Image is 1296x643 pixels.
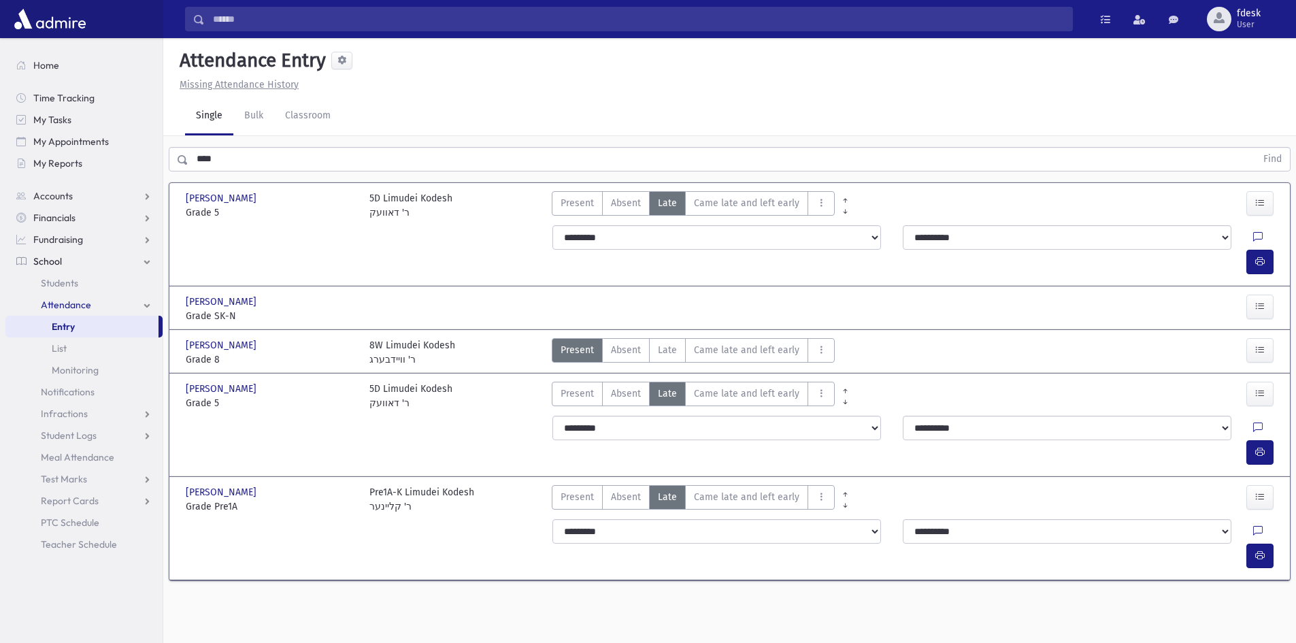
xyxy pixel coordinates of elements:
a: Student Logs [5,425,163,446]
span: Grade 8 [186,352,356,367]
span: Student Logs [41,429,97,442]
span: Monitoring [52,364,99,376]
a: Fundraising [5,229,163,250]
span: Accounts [33,190,73,202]
a: Meal Attendance [5,446,163,468]
span: Late [658,386,677,401]
span: Present [561,196,594,210]
span: Grade SK-N [186,309,356,323]
span: Notifications [41,386,95,398]
a: Time Tracking [5,87,163,109]
a: Missing Attendance History [174,79,299,90]
span: Report Cards [41,495,99,507]
span: Meal Attendance [41,451,114,463]
span: Fundraising [33,233,83,246]
span: User [1237,19,1261,30]
span: Late [658,196,677,210]
div: AttTypes [552,485,835,514]
span: Teacher Schedule [41,538,117,550]
a: Monitoring [5,359,163,381]
span: My Reports [33,157,82,169]
span: Time Tracking [33,92,95,104]
a: My Reports [5,152,163,174]
a: Attendance [5,294,163,316]
span: [PERSON_NAME] [186,295,259,309]
a: Test Marks [5,468,163,490]
div: 8W Limudei Kodesh ר' וויידבערג [369,338,455,367]
a: Students [5,272,163,294]
span: School [33,255,62,267]
span: Financials [33,212,76,224]
span: Grade Pre1A [186,499,356,514]
div: Pre1A-K Limudei Kodesh ר' קליינער [369,485,474,514]
span: Absent [611,386,641,401]
input: Search [205,7,1072,31]
span: My Tasks [33,114,71,126]
span: Present [561,343,594,357]
span: Came late and left early [694,386,799,401]
span: Late [658,343,677,357]
span: Absent [611,343,641,357]
span: Grade 5 [186,205,356,220]
span: [PERSON_NAME] [186,382,259,396]
a: Financials [5,207,163,229]
span: Home [33,59,59,71]
a: Infractions [5,403,163,425]
div: 5D Limudei Kodesh ר' דאוועק [369,382,452,410]
span: [PERSON_NAME] [186,338,259,352]
span: Grade 5 [186,396,356,410]
span: List [52,342,67,355]
a: Classroom [274,97,342,135]
span: Absent [611,196,641,210]
a: Report Cards [5,490,163,512]
a: School [5,250,163,272]
span: Came late and left early [694,196,799,210]
span: Came late and left early [694,490,799,504]
a: Teacher Schedule [5,533,163,555]
span: My Appointments [33,135,109,148]
h5: Attendance Entry [174,49,326,72]
span: PTC Schedule [41,516,99,529]
img: AdmirePro [11,5,89,33]
a: Accounts [5,185,163,207]
a: Entry [5,316,159,337]
a: PTC Schedule [5,512,163,533]
a: Bulk [233,97,274,135]
a: List [5,337,163,359]
a: Home [5,54,163,76]
a: My Tasks [5,109,163,131]
span: Test Marks [41,473,87,485]
a: Single [185,97,233,135]
div: AttTypes [552,338,835,367]
span: Came late and left early [694,343,799,357]
a: Notifications [5,381,163,403]
div: AttTypes [552,191,835,220]
span: Present [561,386,594,401]
span: Absent [611,490,641,504]
span: Attendance [41,299,91,311]
span: Present [561,490,594,504]
span: Infractions [41,408,88,420]
span: Entry [52,320,75,333]
span: fdesk [1237,8,1261,19]
span: Late [658,490,677,504]
div: AttTypes [552,382,835,410]
span: [PERSON_NAME] [186,485,259,499]
span: [PERSON_NAME] [186,191,259,205]
div: 5D Limudei Kodesh ר' דאוועק [369,191,452,220]
button: Find [1255,148,1290,171]
u: Missing Attendance History [180,79,299,90]
span: Students [41,277,78,289]
a: My Appointments [5,131,163,152]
